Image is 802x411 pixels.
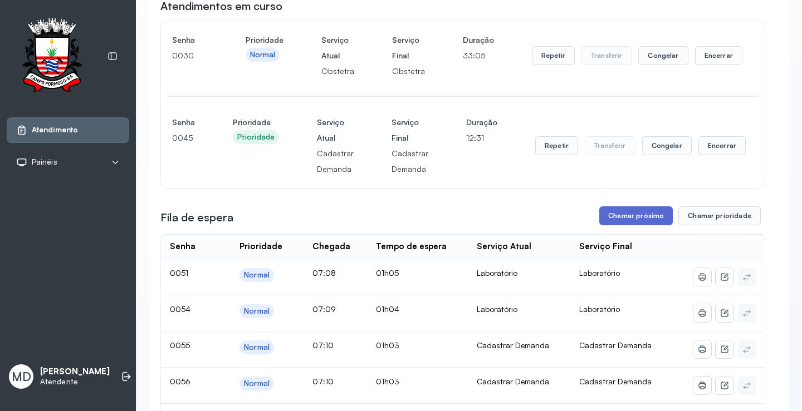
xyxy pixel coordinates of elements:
h4: Prioridade [233,115,279,130]
button: Encerrar [698,136,746,155]
button: Chamar próximo [599,206,673,225]
div: Normal [244,270,270,280]
p: 0030 [172,48,208,63]
div: Laboratório [477,268,561,278]
span: 07:10 [312,340,334,350]
h4: Senha [172,32,208,48]
div: Serviço Atual [477,241,531,252]
p: [PERSON_NAME] [40,367,110,377]
h4: Serviço Atual [321,32,354,63]
span: 01h04 [376,304,399,314]
button: Repetir [532,46,575,65]
button: Chamar prioridade [678,206,761,225]
img: Logotipo do estabelecimento [12,18,92,95]
span: 0056 [170,377,190,386]
h4: Serviço Final [392,32,425,63]
p: 33:05 [463,48,494,63]
h4: Duração [466,115,497,130]
span: Cadastrar Demanda [579,377,652,386]
span: 0051 [170,268,188,278]
h4: Serviço Atual [317,115,354,146]
div: Normal [244,379,270,388]
h4: Senha [172,115,195,130]
h4: Prioridade [246,32,283,48]
span: 0054 [170,304,190,314]
span: Laboratório [579,304,620,314]
button: Transferir [585,136,635,155]
span: Cadastrar Demanda [579,340,652,350]
button: Congelar [638,46,688,65]
span: 01h03 [376,340,399,350]
h3: Fila de espera [160,210,233,225]
div: Prioridade [239,241,282,252]
p: Cadastrar Demanda [317,146,354,177]
div: Tempo de espera [376,241,447,252]
span: 07:09 [312,304,336,314]
button: Congelar [642,136,692,155]
span: 07:08 [312,268,336,278]
p: Obstetra [321,63,354,79]
div: Normal [250,50,276,60]
button: Transferir [581,46,632,65]
div: Cadastrar Demanda [477,377,561,387]
button: Repetir [535,136,578,155]
span: Atendimento [32,125,78,135]
span: 01h03 [376,377,399,386]
div: Serviço Final [579,241,632,252]
p: Atendente [40,377,110,387]
p: 12:31 [466,130,497,146]
span: 01h05 [376,268,399,278]
div: Senha [170,241,195,252]
div: Prioridade [237,132,275,142]
p: Obstetra [392,63,425,79]
div: Cadastrar Demanda [477,340,561,350]
div: Normal [244,306,270,316]
span: Painéis [32,157,57,167]
span: 0055 [170,340,190,350]
p: 0045 [172,130,195,146]
span: 07:10 [312,377,334,386]
h4: Duração [463,32,494,48]
div: Chegada [312,241,350,252]
div: Normal [244,343,270,352]
p: Cadastrar Demanda [392,146,428,177]
a: Atendimento [16,125,120,136]
div: Laboratório [477,304,561,314]
span: Laboratório [579,268,620,278]
h4: Serviço Final [392,115,428,146]
button: Encerrar [695,46,742,65]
